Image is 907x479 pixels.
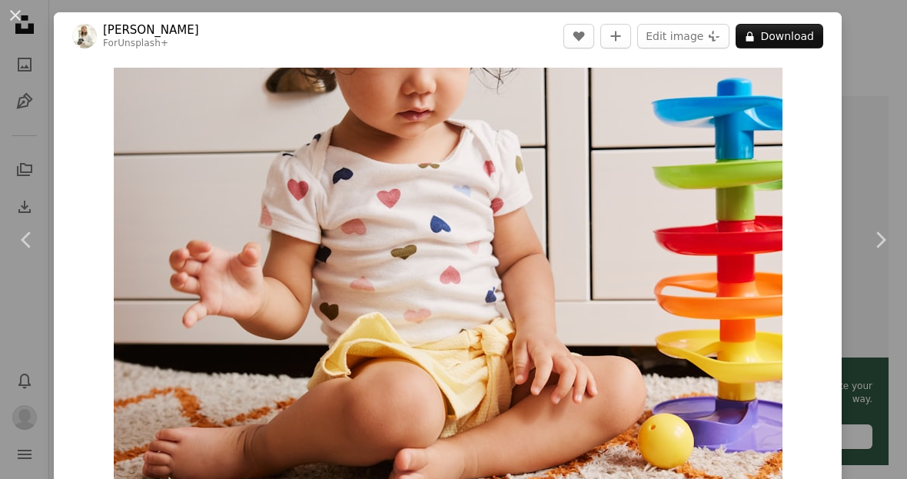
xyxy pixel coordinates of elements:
[103,38,199,50] div: For
[637,24,729,48] button: Edit image
[853,166,907,314] a: Next
[600,24,631,48] button: Add to Collection
[736,24,823,48] button: Download
[72,24,97,48] img: Go to Natalia Blauth's profile
[563,24,594,48] button: Like
[118,38,168,48] a: Unsplash+
[103,22,199,38] a: [PERSON_NAME]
